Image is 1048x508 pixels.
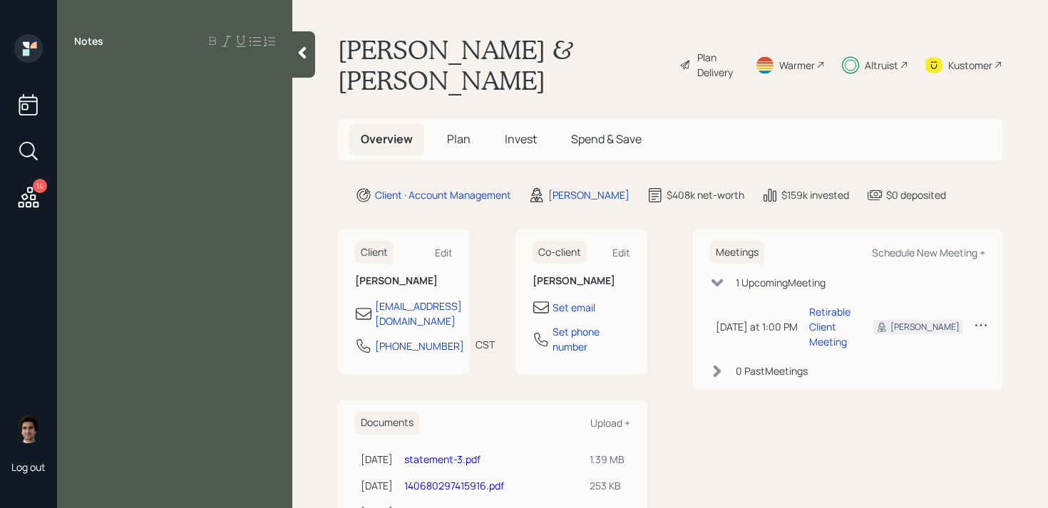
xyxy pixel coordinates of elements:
[361,452,393,467] div: [DATE]
[355,411,419,435] h6: Documents
[74,34,103,48] label: Notes
[361,131,413,147] span: Overview
[590,452,625,467] div: 1.39 MB
[886,187,946,202] div: $0 deposited
[872,246,985,259] div: Schedule New Meeting +
[533,275,630,287] h6: [PERSON_NAME]
[948,58,992,73] div: Kustomer
[11,460,46,474] div: Log out
[375,299,462,328] div: [EMAIL_ADDRESS][DOMAIN_NAME]
[355,275,453,287] h6: [PERSON_NAME]
[14,415,43,443] img: harrison-schaefer-headshot-2.png
[476,337,495,352] div: CST
[33,179,47,193] div: 14
[716,319,798,334] div: [DATE] at 1:00 PM
[533,241,587,264] h6: Co-client
[890,321,960,333] div: [PERSON_NAME]
[697,50,738,80] div: Plan Delivery
[736,275,826,290] div: 1 Upcoming Meeting
[710,241,764,264] h6: Meetings
[590,478,625,493] div: 253 KB
[809,304,851,349] div: Retirable Client Meeting
[361,478,393,493] div: [DATE]
[553,300,595,315] div: Set email
[781,187,849,202] div: $159k invested
[667,187,744,202] div: $408k net-worth
[355,241,394,264] h6: Client
[736,363,808,378] div: 0 Past Meeting s
[571,131,642,147] span: Spend & Save
[612,246,630,259] div: Edit
[865,58,898,73] div: Altruist
[505,131,537,147] span: Invest
[447,131,471,147] span: Plan
[779,58,815,73] div: Warmer
[404,452,481,466] a: statement-3.pdf
[590,416,630,430] div: Upload +
[553,324,630,354] div: Set phone number
[404,479,504,492] a: 140680297415916.pdf
[375,187,511,202] div: Client · Account Management
[338,34,668,95] h1: [PERSON_NAME] & [PERSON_NAME]
[375,338,464,353] div: [PHONE_NUMBER]
[548,187,630,202] div: [PERSON_NAME]
[435,246,453,259] div: Edit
